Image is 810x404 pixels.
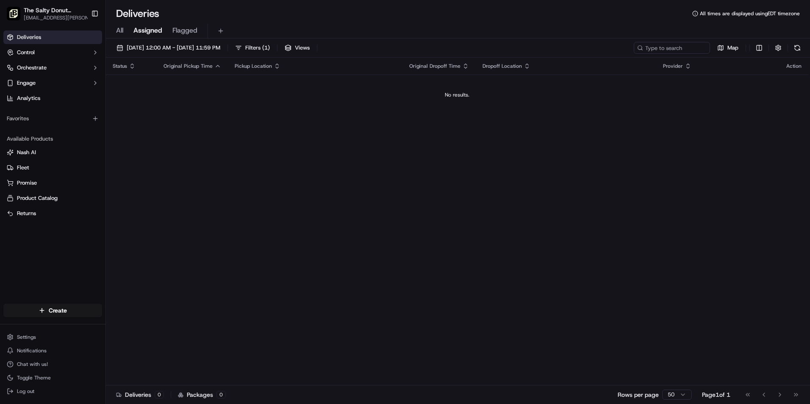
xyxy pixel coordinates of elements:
button: Chat with us! [3,358,102,370]
input: Type to search [634,42,710,54]
button: The Salty Donut ([GEOGRAPHIC_DATA]) [24,6,86,14]
span: Toggle Theme [17,374,51,381]
button: [DATE] 12:00 AM - [DATE] 11:59 PM [113,42,224,54]
span: Orchestrate [17,64,47,72]
button: Control [3,46,102,59]
button: Settings [3,331,102,343]
div: Page 1 of 1 [702,390,730,399]
span: All [116,25,123,36]
button: Orchestrate [3,61,102,75]
span: Fleet [17,164,29,172]
div: Deliveries [116,390,164,399]
button: Views [281,42,313,54]
span: Settings [17,334,36,340]
span: [DATE] 12:00 AM - [DATE] 11:59 PM [127,44,220,52]
div: Favorites [3,112,102,125]
span: Chat with us! [17,361,48,368]
span: Original Pickup Time [164,63,213,69]
span: ( 1 ) [262,44,270,52]
div: No results. [109,91,805,98]
span: Pickup Location [235,63,272,69]
span: Dropoff Location [483,63,522,69]
div: Available Products [3,132,102,146]
span: Log out [17,388,34,395]
button: Notifications [3,345,102,357]
button: The Salty Donut (West Palm Beach)The Salty Donut ([GEOGRAPHIC_DATA])[EMAIL_ADDRESS][PERSON_NAME][... [3,3,88,24]
span: Promise [17,179,37,187]
span: Status [113,63,127,69]
span: Deliveries [17,33,41,41]
span: Views [295,44,310,52]
button: Returns [3,207,102,220]
span: Original Dropoff Time [409,63,460,69]
span: Engage [17,79,36,87]
h1: Deliveries [116,7,159,20]
p: Rows per page [618,390,659,399]
button: Fleet [3,161,102,174]
span: Analytics [17,94,40,102]
a: Product Catalog [7,194,99,202]
button: Promise [3,176,102,190]
button: Product Catalog [3,191,102,205]
img: The Salty Donut (West Palm Beach) [7,7,20,20]
a: Analytics [3,91,102,105]
span: Assigned [133,25,162,36]
div: Packages [178,390,226,399]
button: Log out [3,385,102,397]
a: Promise [7,179,99,187]
span: Control [17,49,35,56]
span: Returns [17,210,36,217]
a: Deliveries [3,30,102,44]
button: Toggle Theme [3,372,102,384]
span: Nash AI [17,149,36,156]
button: Engage [3,76,102,90]
span: Notifications [17,347,47,354]
a: Fleet [7,164,99,172]
span: Map [727,44,738,52]
div: Action [786,63,802,69]
span: Provider [663,63,683,69]
span: Create [49,306,67,315]
div: 0 [155,391,164,398]
span: Filters [245,44,270,52]
button: [EMAIL_ADDRESS][PERSON_NAME][DOMAIN_NAME] [24,14,96,21]
span: Product Catalog [17,194,58,202]
button: Map [713,42,742,54]
a: Returns [7,210,99,217]
button: Filters(1) [231,42,274,54]
span: All times are displayed using EDT timezone [700,10,800,17]
div: 0 [216,391,226,398]
button: Create [3,304,102,317]
button: Nash AI [3,146,102,159]
a: Nash AI [7,149,99,156]
span: Flagged [172,25,197,36]
button: Refresh [791,42,803,54]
